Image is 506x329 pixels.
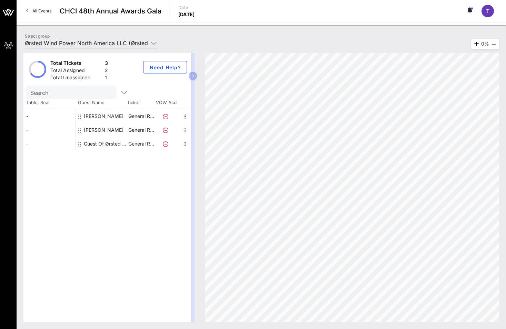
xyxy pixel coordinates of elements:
span: Ticket [127,99,155,106]
div: Moran Holton [84,123,123,137]
div: Total Assigned [50,67,102,76]
span: Guest Name [75,99,127,106]
p: General R… [127,123,155,137]
div: - [23,123,75,137]
div: 0% [471,39,499,49]
div: 3 [105,60,108,68]
label: Select group [25,33,50,39]
div: 1 [105,74,108,83]
div: Guest Of Ørsted Wind Power North America LLC [84,137,127,151]
span: Need Help? [149,64,181,70]
p: Date [178,4,195,11]
button: Need Help? [143,61,187,73]
p: General R… [127,137,155,151]
div: Total Tickets [50,60,102,68]
a: All Events [22,6,56,17]
div: - [23,109,75,123]
div: T [482,5,494,17]
span: Table, Seat [23,99,75,106]
span: T [486,8,489,14]
span: VOW Acct [155,99,179,106]
div: 2 [105,67,108,76]
span: CHCI 48th Annual Awards Gala [60,6,161,16]
p: General R… [127,109,155,123]
div: - [23,137,75,151]
div: Total Unassigned [50,74,102,83]
span: All Events [32,8,51,13]
div: Katherine Lee [84,109,123,123]
p: [DATE] [178,11,195,18]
